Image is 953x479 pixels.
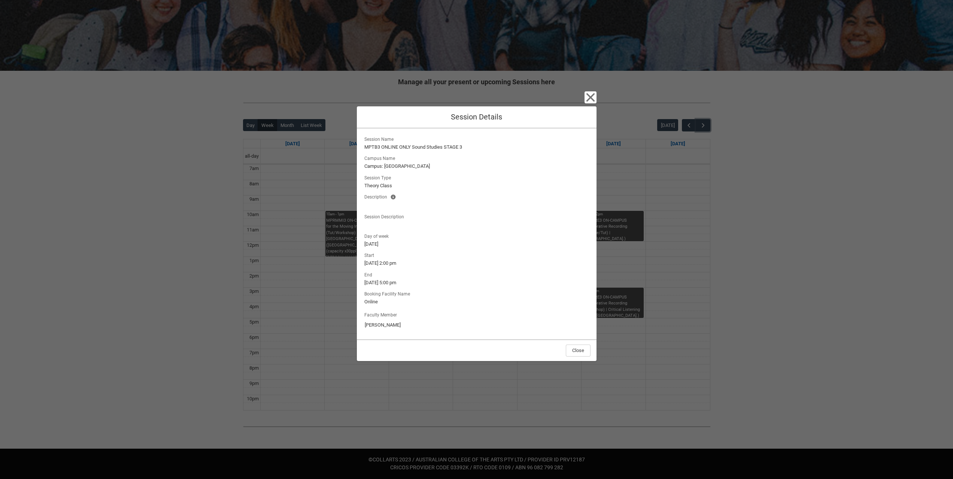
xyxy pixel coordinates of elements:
button: Close [566,345,591,357]
span: End [364,270,375,278]
lightning-formatted-text: Campus: [GEOGRAPHIC_DATA] [364,163,589,170]
button: Close [585,91,597,103]
span: Session Description [364,212,407,220]
span: Session Details [451,112,502,121]
span: Day of week [364,231,392,240]
span: Session Type [364,173,394,181]
span: Start [364,251,377,259]
lightning-formatted-text: [DATE] [364,240,589,248]
span: Campus Name [364,154,398,162]
lightning-formatted-text: Online [364,298,589,306]
lightning-formatted-text: [DATE] 2:00 pm [364,260,589,267]
span: Description [364,192,390,200]
lightning-formatted-text: Theory Class [364,182,589,190]
span: Session Name [364,134,397,143]
lightning-formatted-text: [DATE] 5:00 pm [364,279,589,287]
lightning-formatted-text: MPTB3 ONLINE ONLY Sound Studies STAGE 3 [364,143,589,151]
label: Faculty Member [364,310,400,318]
span: Booking Facility Name [364,289,413,297]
